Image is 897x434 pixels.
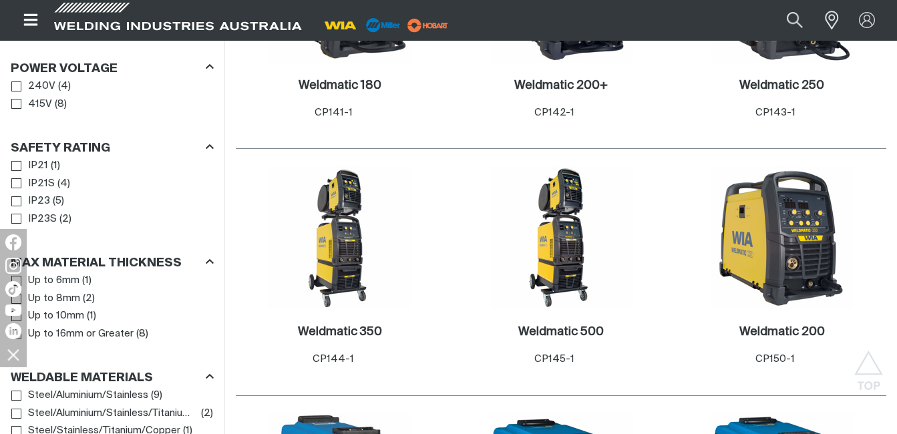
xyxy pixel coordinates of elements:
a: Weldmatic 350 [298,324,382,340]
img: LinkedIn [5,323,21,339]
span: ( 1 ) [51,158,60,174]
span: ( 1 ) [82,273,92,288]
span: ( 5 ) [53,194,64,209]
div: Power Voltage [11,59,214,77]
h2: Weldmatic 200+ [514,79,608,91]
span: 415V [28,97,52,112]
img: hide socials [2,343,25,366]
span: CP143-1 [755,107,795,118]
span: Up to 6mm [28,273,79,288]
a: Weldmatic 500 [518,324,604,340]
h3: Power Voltage [11,61,118,77]
span: ( 2 ) [83,291,95,306]
button: Search products [772,5,818,35]
span: IP21S [28,176,55,192]
a: Up to 16mm or Greater [11,325,134,343]
a: IP23 [11,192,50,210]
ul: Safety Rating [11,157,213,228]
h2: Weldmatic 250 [739,79,824,91]
img: YouTube [5,304,21,316]
a: Up to 10mm [11,307,84,325]
a: Steel/Aluminium/Stainless [11,387,148,405]
a: 415V [11,95,52,114]
span: IP21 [28,158,48,174]
span: CP150-1 [755,354,795,364]
img: Weldmatic 200 [711,166,854,309]
h2: Weldmatic 500 [518,326,604,338]
h2: Weldmatic 350 [298,326,382,338]
span: ( 4 ) [57,176,70,192]
h2: Weldmatic 180 [299,79,381,91]
span: IP23 [28,194,50,209]
a: Steel/Aluminium/Stainless/Titanium/Copper [11,405,198,423]
span: ( 1 ) [87,308,96,324]
a: 240V [11,77,55,95]
span: CP142-1 [534,107,574,118]
div: Max Material Thickness [11,254,214,272]
a: Weldmatic 200+ [514,78,608,93]
button: Scroll to top [854,351,884,381]
a: Weldmatic 180 [299,78,381,93]
a: Weldmatic 250 [739,78,824,93]
span: ( 8 ) [55,97,67,112]
a: Up to 6mm [11,272,79,290]
ul: Power Voltage [11,77,213,113]
ul: Max Material Thickness [11,272,213,343]
span: Up to 8mm [28,291,80,306]
a: Up to 8mm [11,290,80,308]
span: Up to 10mm [28,308,84,324]
img: TikTok [5,281,21,297]
span: CP144-1 [313,354,354,364]
h3: Weldable Materials [11,371,153,386]
span: ( 9 ) [151,388,162,403]
a: IP23S [11,210,57,228]
img: Instagram [5,258,21,274]
span: ( 2 ) [201,406,213,421]
a: Weldmatic 200 [739,324,825,340]
a: IP21S [11,175,55,193]
div: Safety Rating [11,139,214,157]
h3: Max Material Thickness [11,256,182,271]
h3: Safety Rating [11,141,110,156]
a: IP21 [11,157,48,175]
input: Product name or item number... [755,5,818,35]
span: Steel/Aluminium/Stainless/Titanium/Copper [28,406,198,421]
span: 240V [28,79,55,94]
img: miller [403,15,452,35]
img: Facebook [5,234,21,250]
span: CP141-1 [315,107,353,118]
span: Steel/Aluminium/Stainless [28,388,148,403]
span: Up to 16mm or Greater [28,327,134,342]
span: IP23S [28,212,57,227]
span: CP145-1 [534,354,574,364]
span: ( 8 ) [136,327,148,342]
span: ( 2 ) [59,212,71,227]
h2: Weldmatic 200 [739,326,825,338]
span: ( 4 ) [58,79,71,94]
img: Weldmatic 500 [490,166,633,309]
a: miller [403,20,452,30]
div: Weldable Materials [11,369,214,387]
img: Weldmatic 350 [268,166,411,309]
